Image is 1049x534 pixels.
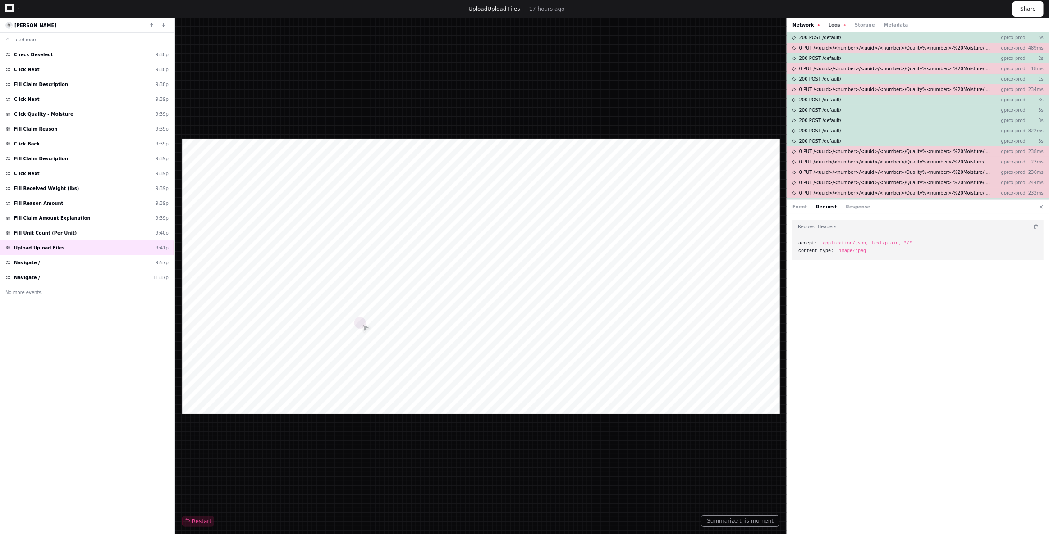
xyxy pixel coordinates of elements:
span: 200 POST /default/ [799,138,842,145]
span: Navigate / [14,274,40,281]
div: 9:41p [156,244,169,251]
p: gprcx-prod [1000,190,1026,196]
p: gprcx-prod [1000,148,1026,155]
p: gprcx-prod [1000,127,1026,134]
div: 9:39p [156,215,169,222]
span: Click Back [14,140,40,147]
p: gprcx-prod [1000,86,1026,93]
span: Fill Claim Description [14,155,68,162]
div: 9:39p [156,96,169,103]
p: gprcx-prod [1000,158,1026,165]
p: gprcx-prod [1000,169,1026,176]
div: 9:39p [156,155,169,162]
p: gprcx-prod [1000,55,1026,62]
img: 12.svg [6,23,12,28]
p: 822ms [1026,127,1044,134]
span: accept: [798,240,817,247]
span: Check Deselect [14,51,53,58]
p: 23ms [1026,158,1044,165]
button: Summarize this moment [701,515,779,527]
button: Metadata [884,22,908,28]
p: gprcx-prod [1000,138,1026,145]
span: 0 PUT /<uuid>/<number>/<uuid>/<number>/Quality%<number>-%20Moisture/IMGP9090.JPG [799,45,993,51]
p: 17 hours ago [529,5,565,13]
div: 9:39p [156,111,169,118]
p: 244ms [1026,179,1044,186]
div: 9:38p [156,81,169,88]
span: 0 PUT /<uuid>/<number>/<uuid>/<number>/Quality%<number>-%20Moisture/IMGP9145.JPG [799,148,993,155]
span: 200 POST /default/ [799,55,842,62]
span: Click Next [14,96,40,103]
span: 0 PUT /<uuid>/<number>/<uuid>/<number>/Quality%<number>-%20Moisture/IMGP9161.JPG [799,86,993,93]
h3: Request Headers [798,223,836,230]
span: 200 POST /default/ [799,127,842,134]
span: Fill Reason Amount [14,200,63,207]
button: Logs [829,22,846,28]
span: Fill Unit Count (Per Unit) [14,230,77,236]
div: 9:40p [156,230,169,236]
span: content-type: [798,248,834,254]
span: Navigate / [14,259,40,266]
p: 234ms [1026,86,1044,93]
div: 9:39p [156,126,169,132]
span: Click Next [14,170,40,177]
button: Response [846,204,870,210]
p: gprcx-prod [1000,34,1026,41]
span: 200 POST /default/ [799,34,842,41]
a: [PERSON_NAME] [14,23,56,28]
span: application/json, text/plain, */* [823,240,912,247]
div: 9:38p [156,66,169,73]
button: Storage [855,22,875,28]
p: 3s [1026,107,1044,113]
span: Restart [185,518,211,525]
div: 9:39p [156,170,169,177]
p: gprcx-prod [1000,65,1026,72]
span: 0 PUT /<uuid>/<number>/<uuid>/<number>/Quality%<number>-%20Moisture/IMGP9137.JPG [799,169,993,176]
div: 9:38p [156,51,169,58]
p: 238ms [1026,148,1044,155]
span: Fill Claim Reason [14,126,58,132]
p: gprcx-prod [1000,179,1026,186]
p: 236ms [1026,169,1044,176]
span: 200 POST /default/ [799,76,842,82]
span: No more events. [5,289,43,296]
div: 11:37p [153,274,169,281]
button: Request [816,204,837,210]
p: gprcx-prod [1000,107,1026,113]
p: 3s [1026,138,1044,145]
span: 0 PUT /<uuid>/<number>/<uuid>/<number>/Quality%<number>-%20Moisture/IMGP9146.JPG [799,179,993,186]
span: Fill Received Weight (lbs) [14,185,79,192]
div: 9:57p [156,259,169,266]
button: Network [792,22,820,28]
div: 9:39p [156,200,169,207]
span: Click Quality - Moisture [14,111,73,118]
p: 5s [1026,34,1044,41]
div: 9:39p [156,185,169,192]
p: 2s [1026,55,1044,62]
p: 232ms [1026,190,1044,196]
p: 1s [1026,76,1044,82]
span: Upload Upload Files [14,244,64,251]
button: Restart [182,516,214,527]
span: Load more [14,36,37,43]
span: 200 POST /default/ [799,107,842,113]
button: Event [792,204,807,210]
span: 0 PUT /<uuid>/<number>/<uuid>/<number>/Quality%<number>-%20Moisture/IMGP9147.JPG [799,158,993,165]
p: 18ms [1026,65,1044,72]
p: gprcx-prod [1000,96,1026,103]
span: Click Next [14,66,40,73]
span: Fill Claim Amount Explanation [14,215,91,222]
p: 489ms [1026,45,1044,51]
span: 200 POST /default/ [799,96,842,103]
p: gprcx-prod [1000,76,1026,82]
span: image/jpeg [839,248,866,254]
p: 3s [1026,117,1044,124]
span: Fill Claim Description [14,81,68,88]
span: Upload [468,6,487,12]
p: 3s [1026,96,1044,103]
span: 0 PUT /<uuid>/<number>/<uuid>/<number>/Quality%<number>-%20Moisture/IMGP9164.JPG [799,65,993,72]
span: 0 PUT /<uuid>/<number>/<uuid>/<number>/Quality%<number>-%20Moisture/IMGP9143.JPG [799,190,993,196]
p: gprcx-prod [1000,45,1026,51]
div: 9:39p [156,140,169,147]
